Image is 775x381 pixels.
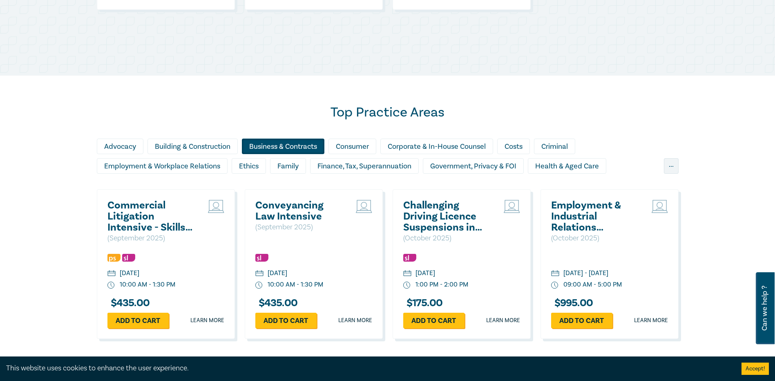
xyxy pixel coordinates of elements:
[403,233,491,244] p: ( October 2025 )
[403,270,411,278] img: calendar
[664,158,679,174] div: ...
[268,280,323,289] div: 10:00 AM - 1:30 PM
[255,270,264,278] img: calendar
[534,139,575,154] div: Criminal
[120,269,139,278] div: [DATE]
[97,139,143,154] div: Advocacy
[120,280,175,289] div: 10:00 AM - 1:30 PM
[107,254,121,262] img: Professional Skills
[741,363,769,375] button: Accept cookies
[761,277,768,339] span: Can we help ?
[415,269,435,278] div: [DATE]
[107,313,169,328] a: Add to cart
[338,316,372,325] a: Learn more
[551,298,593,309] h3: $ 995.00
[107,233,195,244] p: ( September 2025 )
[122,254,135,262] img: Substantive Law
[634,316,668,325] a: Learn more
[403,254,416,262] img: Substantive Law
[504,200,520,213] img: Live Stream
[255,222,343,233] p: ( September 2025 )
[107,270,116,278] img: calendar
[551,270,559,278] img: calendar
[423,158,524,174] div: Government, Privacy & FOI
[497,139,530,154] div: Costs
[563,280,622,289] div: 09:00 AM - 5:00 PM
[403,313,465,328] a: Add to cart
[97,104,679,121] h2: Top Practice Areas
[255,200,343,222] a: Conveyancing Law Intensive
[107,282,115,289] img: watch
[328,139,376,154] div: Consumer
[255,282,263,289] img: watch
[563,269,608,278] div: [DATE] - [DATE]
[551,282,558,289] img: watch
[202,178,284,193] div: Intellectual Property
[107,200,195,233] a: Commercial Litigation Intensive - Skills and Strategies for Success in Commercial Disputes
[528,158,606,174] div: Health & Aged Care
[380,139,493,154] div: Corporate & In-House Counsel
[406,178,452,193] div: Migration
[147,139,238,154] div: Building & Construction
[190,316,224,325] a: Learn more
[456,178,571,193] div: Personal Injury & Medico-Legal
[356,200,372,213] img: Live Stream
[97,158,228,174] div: Employment & Workplace Relations
[415,280,468,289] div: 1:00 PM - 2:00 PM
[551,200,639,233] a: Employment & Industrial Relations (Elective Topic) ([DATE])
[288,178,402,193] div: Litigation & Dispute Resolution
[403,282,411,289] img: watch
[255,254,268,262] img: Substantive Law
[403,298,443,309] h3: $ 175.00
[107,298,150,309] h3: $ 435.00
[652,200,668,213] img: Live Stream
[310,158,419,174] div: Finance, Tax, Superannuation
[270,158,306,174] div: Family
[268,269,287,278] div: [DATE]
[255,298,298,309] h3: $ 435.00
[97,178,198,193] div: Insolvency & Restructuring
[6,363,729,374] div: This website uses cookies to enhance the user experience.
[232,158,266,174] div: Ethics
[403,200,491,233] a: Challenging Driving Licence Suspensions in [GEOGRAPHIC_DATA]
[255,313,317,328] a: Add to cart
[551,233,639,244] p: ( October 2025 )
[486,316,520,325] a: Learn more
[242,139,324,154] div: Business & Contracts
[551,313,612,328] a: Add to cart
[208,200,224,213] img: Live Stream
